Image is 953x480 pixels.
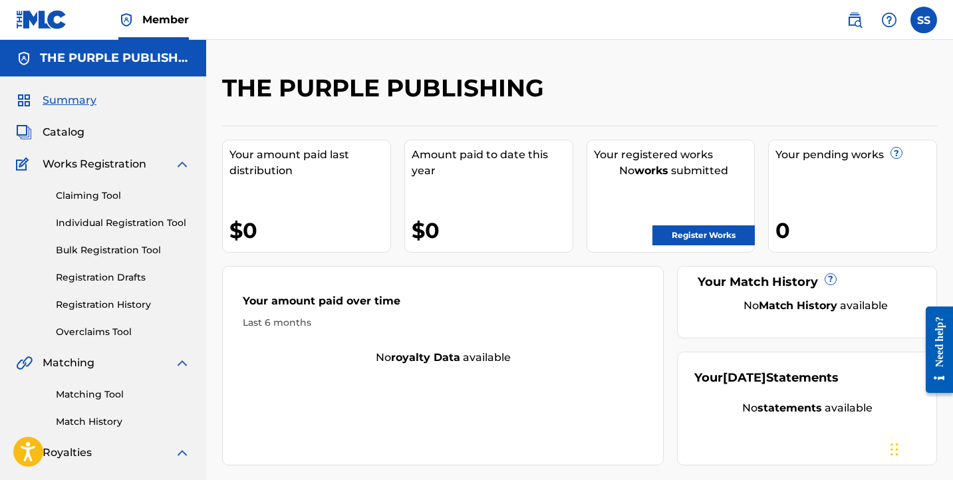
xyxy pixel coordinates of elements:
div: $0 [412,215,573,245]
h5: THE PURPLE PUBLISHING [40,51,190,66]
img: Matching [16,355,33,371]
img: Top Rightsholder [118,12,134,28]
span: Catalog [43,124,84,140]
div: Your amount paid last distribution [229,147,390,179]
div: Help [876,7,902,33]
div: User Menu [910,7,937,33]
div: No available [223,350,663,366]
img: Accounts [16,51,32,66]
a: SummarySummary [16,92,96,108]
a: Bulk Registration Tool [56,243,190,257]
div: No available [694,400,920,416]
iframe: Resource Center [916,293,953,406]
a: Matching Tool [56,388,190,402]
span: Matching [43,355,94,371]
img: expand [174,355,190,371]
span: ? [825,274,836,285]
div: $0 [229,215,390,245]
strong: works [634,164,668,177]
a: Claiming Tool [56,189,190,203]
img: Catalog [16,124,32,140]
div: Your registered works [594,147,755,163]
a: Registration History [56,298,190,312]
div: No available [711,298,920,314]
iframe: Chat Widget [886,416,953,480]
a: Match History [56,415,190,429]
a: CatalogCatalog [16,124,84,140]
img: help [881,12,897,28]
img: expand [174,156,190,172]
strong: statements [757,402,822,414]
div: Last 6 months [243,316,643,330]
a: Register Works [652,225,755,245]
div: Amount paid to date this year [412,147,573,179]
img: Summary [16,92,32,108]
h2: THE PURPLE PUBLISHING [222,73,551,103]
img: search [847,12,863,28]
span: Summary [43,92,96,108]
div: Your pending works [775,147,936,163]
span: Royalties [43,445,92,461]
a: Individual Registration Tool [56,216,190,230]
div: Drag [890,429,898,469]
span: ? [891,148,902,158]
div: Your Statements [694,369,839,387]
strong: Match History [759,299,837,312]
a: Public Search [841,7,868,33]
div: 0 [775,215,936,245]
span: Member [142,12,189,27]
div: Your Match History [694,273,920,291]
img: expand [174,445,190,461]
strong: royalty data [391,351,460,364]
div: Your amount paid over time [243,293,643,316]
img: MLC Logo [16,10,67,29]
img: Works Registration [16,156,33,172]
a: Registration Drafts [56,271,190,285]
a: Overclaims Tool [56,325,190,339]
span: Works Registration [43,156,146,172]
div: No submitted [594,163,755,179]
span: [DATE] [723,370,766,385]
